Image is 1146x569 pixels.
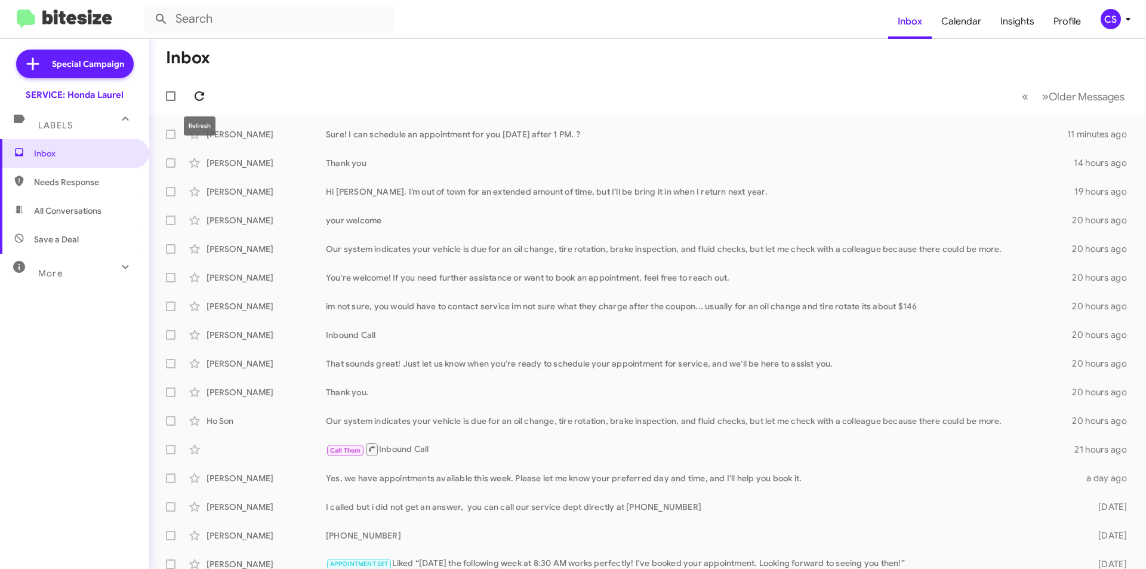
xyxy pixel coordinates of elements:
div: a day ago [1079,472,1136,484]
div: your welcome [326,214,1072,226]
nav: Page navigation example [1015,84,1132,109]
span: » [1042,89,1049,104]
div: You're welcome! If you need further assistance or want to book an appointment, feel free to reach... [326,272,1072,284]
span: Needs Response [34,176,135,188]
div: 20 hours ago [1072,300,1136,312]
div: [DATE] [1079,530,1136,542]
span: « [1022,89,1028,104]
div: Refresh [184,116,215,136]
div: [PERSON_NAME] [207,243,326,255]
div: Thank you [326,157,1074,169]
a: Calendar [932,4,991,39]
div: Inbound Call [326,329,1072,341]
div: [PERSON_NAME] [207,501,326,513]
div: [PERSON_NAME] [207,128,326,140]
div: Yes, we have appointments available this week. Please let me know your preferred day and time, an... [326,472,1079,484]
div: CS [1101,9,1121,29]
div: Our system indicates your vehicle is due for an oil change, tire rotation, brake inspection, and ... [326,243,1072,255]
div: Ho Son [207,415,326,427]
span: Inbox [34,147,135,159]
div: [PERSON_NAME] [207,157,326,169]
div: 20 hours ago [1072,329,1136,341]
h1: Inbox [166,48,210,67]
div: 21 hours ago [1074,444,1136,456]
div: 11 minutes ago [1067,128,1136,140]
div: [PERSON_NAME] [207,530,326,542]
div: Our system indicates your vehicle is due for an oil change, tire rotation, brake inspection, and ... [326,415,1072,427]
div: 20 hours ago [1072,243,1136,255]
div: [PERSON_NAME] [207,214,326,226]
span: Older Messages [1049,90,1125,103]
button: CS [1090,9,1133,29]
span: All Conversations [34,205,101,217]
div: [DATE] [1079,501,1136,513]
div: 19 hours ago [1074,186,1136,198]
button: Next [1035,84,1132,109]
div: [PERSON_NAME] [207,300,326,312]
div: Inbound Call [326,442,1074,457]
div: Hi [PERSON_NAME]. I’m out of town for an extended amount of time, but I’ll be bring it in when I ... [326,186,1074,198]
div: im not sure, you would have to contact service im not sure what they charge after the coupon... u... [326,300,1072,312]
div: 20 hours ago [1072,214,1136,226]
span: Call Them [330,447,361,454]
a: Profile [1044,4,1090,39]
div: 20 hours ago [1072,358,1136,370]
span: Special Campaign [52,58,124,70]
div: [PERSON_NAME] [207,472,326,484]
div: [PERSON_NAME] [207,329,326,341]
div: [PERSON_NAME] [207,186,326,198]
a: Special Campaign [16,50,134,78]
span: More [38,268,63,279]
span: Labels [38,120,73,131]
div: I called but i did not get an answer, you can call our service dept directly at [PHONE_NUMBER] [326,501,1079,513]
div: SERVICE: Honda Laurel [26,89,124,101]
a: Inbox [888,4,932,39]
div: [PERSON_NAME] [207,358,326,370]
button: Previous [1015,84,1036,109]
a: Insights [991,4,1044,39]
div: [PERSON_NAME] [207,386,326,398]
div: 20 hours ago [1072,272,1136,284]
span: Save a Deal [34,233,79,245]
div: 20 hours ago [1072,415,1136,427]
input: Search [144,5,395,33]
div: That sounds great! Just let us know when you're ready to schedule your appointment for service, a... [326,358,1072,370]
div: 20 hours ago [1072,386,1136,398]
div: [PHONE_NUMBER] [326,530,1079,542]
div: Sure! I can schedule an appointment for you [DATE] after 1 PM. ? [326,128,1067,140]
div: 14 hours ago [1074,157,1136,169]
div: Thank you. [326,386,1072,398]
span: APPOINTMENT SET [330,560,389,568]
div: [PERSON_NAME] [207,272,326,284]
